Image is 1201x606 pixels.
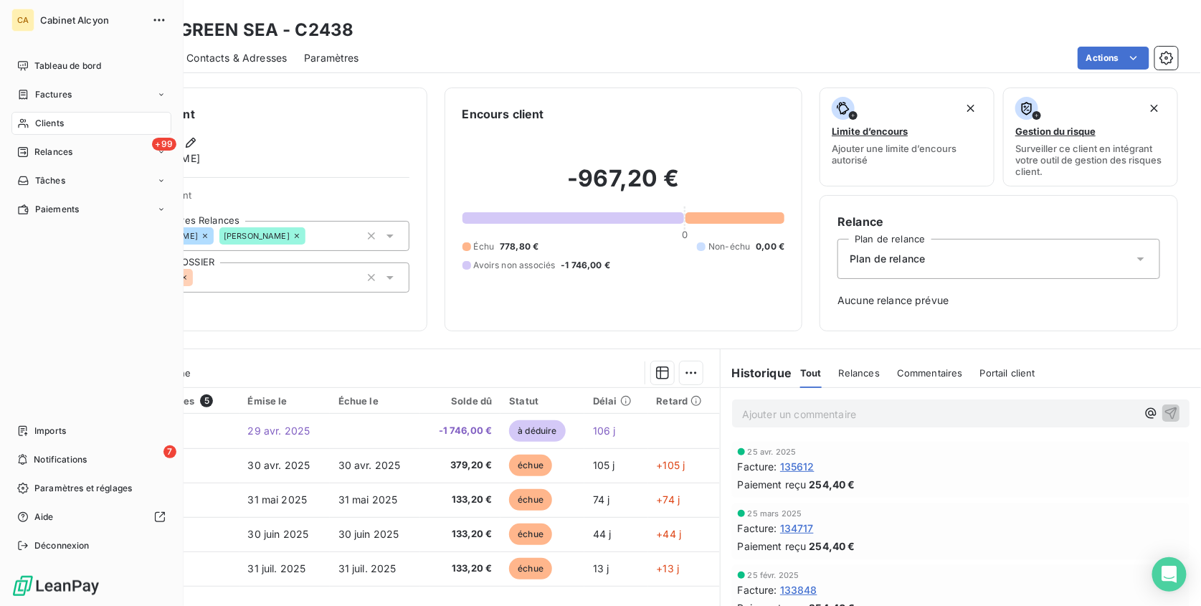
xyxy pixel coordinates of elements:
[780,582,817,597] span: 133848
[34,511,54,524] span: Aide
[429,424,492,438] span: -1 746,00 €
[34,482,132,495] span: Paramètres et réglages
[748,448,797,456] span: 25 avr. 2025
[474,240,495,253] span: Échu
[429,395,492,407] div: Solde dû
[11,141,171,164] a: +99Relances
[738,459,777,474] span: Facture :
[509,524,552,545] span: échue
[748,509,802,518] span: 25 mars 2025
[126,17,353,43] h3: OLIVEGREEN SEA - C2438
[34,146,72,158] span: Relances
[11,112,171,135] a: Clients
[34,539,90,552] span: Déconnexion
[34,453,87,466] span: Notifications
[721,364,792,382] h6: Historique
[429,458,492,473] span: 379,20 €
[738,477,807,492] span: Paiement reçu
[11,9,34,32] div: CA
[593,562,609,574] span: 13 j
[1003,87,1178,186] button: Gestion du risqueSurveiller ce client en intégrant votre outil de gestion des risques client.
[593,528,612,540] span: 44 j
[509,455,552,476] span: échue
[561,259,611,272] span: -1 746,00 €
[462,164,785,207] h2: -967,20 €
[11,169,171,192] a: Tâches
[839,367,880,379] span: Relances
[738,539,807,554] span: Paiement reçu
[11,83,171,106] a: Factures
[500,240,538,253] span: 778,80 €
[593,425,616,437] span: 106 j
[832,126,908,137] span: Limite d’encours
[657,528,682,540] span: +44 j
[40,14,143,26] span: Cabinet Alcyon
[248,528,309,540] span: 30 juin 2025
[200,394,213,407] span: 5
[338,395,412,407] div: Échue le
[810,477,855,492] span: 254,40 €
[738,582,777,597] span: Facture :
[35,174,65,187] span: Tâches
[338,528,399,540] span: 30 juin 2025
[657,395,711,407] div: Retard
[509,395,576,407] div: Statut
[832,143,982,166] span: Ajouter une limite d’encours autorisé
[115,189,409,209] span: Propriétés Client
[474,259,556,272] span: Avoirs non associés
[248,395,321,407] div: Émise le
[708,240,750,253] span: Non-échu
[593,493,610,506] span: 74 j
[193,271,204,284] input: Ajouter une valeur
[35,203,79,216] span: Paiements
[509,489,552,511] span: échue
[152,138,176,151] span: +99
[248,425,310,437] span: 29 avr. 2025
[87,105,409,123] h6: Informations client
[338,493,398,506] span: 31 mai 2025
[11,506,171,529] a: Aide
[509,558,552,579] span: échue
[35,117,64,130] span: Clients
[748,571,799,579] span: 25 févr. 2025
[800,367,822,379] span: Tout
[429,562,492,576] span: 133,20 €
[1015,143,1166,177] span: Surveiller ce client en intégrant votre outil de gestion des risques client.
[897,367,963,379] span: Commentaires
[509,420,565,442] span: à déduire
[338,459,401,471] span: 30 avr. 2025
[462,105,544,123] h6: Encours client
[780,521,814,536] span: 134717
[1078,47,1149,70] button: Actions
[11,477,171,500] a: Paramètres et réglages
[1152,557,1187,592] div: Open Intercom Messenger
[429,493,492,507] span: 133,20 €
[305,229,317,242] input: Ajouter une valeur
[593,459,615,471] span: 105 j
[304,51,359,65] span: Paramètres
[837,213,1160,230] h6: Relance
[780,459,815,474] span: 135612
[34,60,101,72] span: Tableau de bord
[248,459,310,471] span: 30 avr. 2025
[820,87,994,186] button: Limite d’encoursAjouter une limite d’encours autorisé
[163,445,176,458] span: 7
[429,527,492,541] span: 133,20 €
[186,51,287,65] span: Contacts & Adresses
[248,562,306,574] span: 31 juil. 2025
[810,539,855,554] span: 254,40 €
[11,55,171,77] a: Tableau de bord
[1015,126,1096,137] span: Gestion du risque
[657,459,685,471] span: +105 j
[11,198,171,221] a: Paiements
[980,367,1035,379] span: Portail client
[34,425,66,437] span: Imports
[338,562,397,574] span: 31 juil. 2025
[657,493,680,506] span: +74 j
[35,88,72,101] span: Factures
[11,420,171,442] a: Imports
[837,293,1160,308] span: Aucune relance prévue
[593,395,640,407] div: Délai
[11,574,100,597] img: Logo LeanPay
[756,240,784,253] span: 0,00 €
